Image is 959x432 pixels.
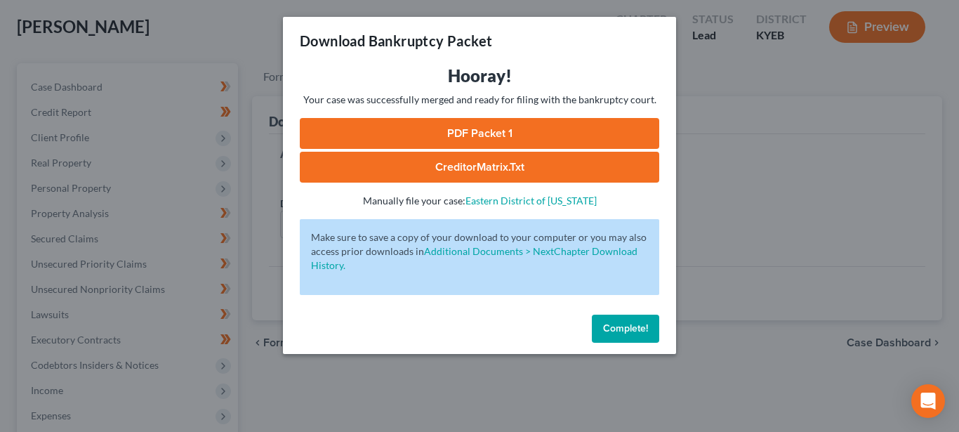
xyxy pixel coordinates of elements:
[311,245,637,271] a: Additional Documents > NextChapter Download History.
[603,322,648,334] span: Complete!
[300,194,659,208] p: Manually file your case:
[911,384,945,418] div: Open Intercom Messenger
[465,195,597,207] a: Eastern District of [US_STATE]
[300,65,659,87] h3: Hooray!
[300,152,659,183] a: CreditorMatrix.txt
[592,315,659,343] button: Complete!
[300,31,492,51] h3: Download Bankruptcy Packet
[311,230,648,273] p: Make sure to save a copy of your download to your computer or you may also access prior downloads in
[300,93,659,107] p: Your case was successfully merged and ready for filing with the bankruptcy court.
[300,118,659,149] a: PDF Packet 1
